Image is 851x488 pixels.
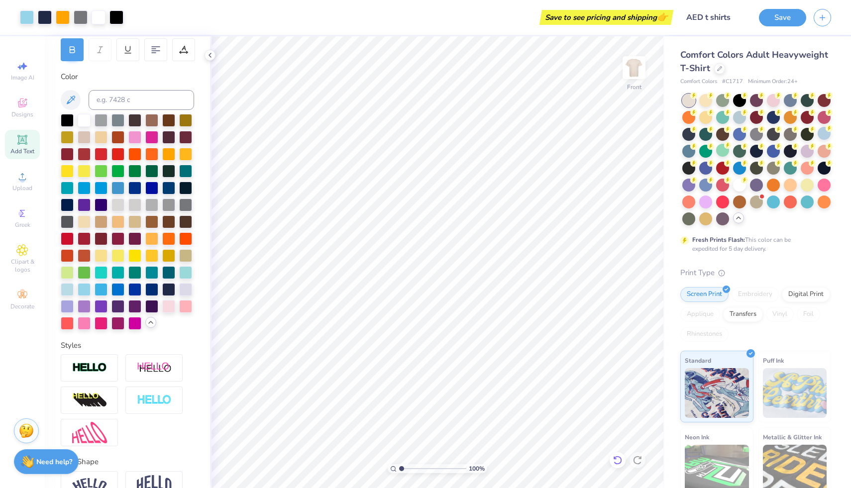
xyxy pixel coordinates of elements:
[678,7,751,27] input: Untitled Design
[732,287,779,302] div: Embroidery
[680,49,828,74] span: Comfort Colors Adult Heavyweight T-Shirt
[72,422,107,443] img: Free Distort
[685,355,711,366] span: Standard
[627,83,641,92] div: Front
[5,258,40,274] span: Clipart & logos
[680,78,717,86] span: Comfort Colors
[11,74,34,82] span: Image AI
[11,110,33,118] span: Designs
[15,221,30,229] span: Greek
[782,287,830,302] div: Digital Print
[766,307,794,322] div: Vinyl
[137,394,172,406] img: Negative Space
[89,90,194,110] input: e.g. 7428 c
[680,327,729,342] div: Rhinestones
[137,362,172,374] img: Shadow
[12,184,32,192] span: Upload
[763,368,827,418] img: Puff Ink
[542,10,671,25] div: Save to see pricing and shipping
[10,302,34,310] span: Decorate
[61,71,194,83] div: Color
[763,355,784,366] span: Puff Ink
[685,368,749,418] img: Standard
[680,267,831,279] div: Print Type
[692,235,815,253] div: This color can be expedited for 5 day delivery.
[469,464,485,473] span: 100 %
[685,432,709,442] span: Neon Ink
[797,307,820,322] div: Foil
[680,287,729,302] div: Screen Print
[10,147,34,155] span: Add Text
[657,11,668,23] span: 👉
[61,340,194,351] div: Styles
[72,362,107,374] img: Stroke
[36,457,72,467] strong: Need help?
[759,9,806,26] button: Save
[624,58,644,78] img: Front
[692,236,745,244] strong: Fresh Prints Flash:
[680,307,720,322] div: Applique
[722,78,743,86] span: # C1717
[61,456,194,468] div: Text Shape
[723,307,763,322] div: Transfers
[763,432,822,442] span: Metallic & Glitter Ink
[72,392,107,408] img: 3d Illusion
[748,78,798,86] span: Minimum Order: 24 +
